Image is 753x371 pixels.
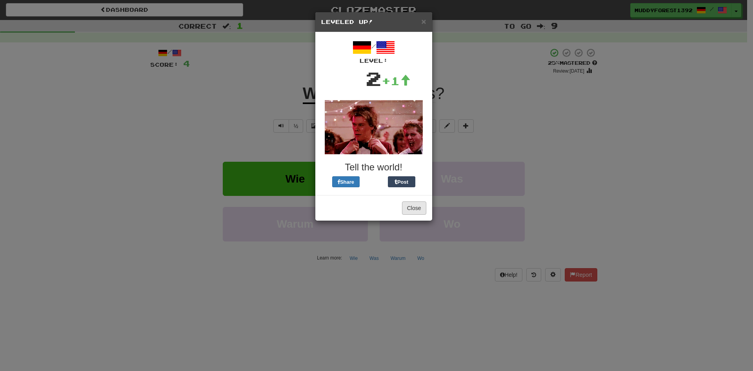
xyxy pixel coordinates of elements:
[382,73,411,89] div: +1
[321,57,426,65] div: Level:
[421,17,426,26] span: ×
[321,18,426,26] h5: Leveled Up!
[402,201,426,215] button: Close
[321,162,426,172] h3: Tell the world!
[360,176,388,187] iframe: X Post Button
[332,176,360,187] button: Share
[421,17,426,26] button: Close
[325,100,423,154] img: kevin-bacon-45c228efc3db0f333faed3a78f19b6d7c867765aaadacaa7c55ae667c030a76f.gif
[388,176,415,187] button: Post
[366,65,382,92] div: 2
[321,38,426,65] div: /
